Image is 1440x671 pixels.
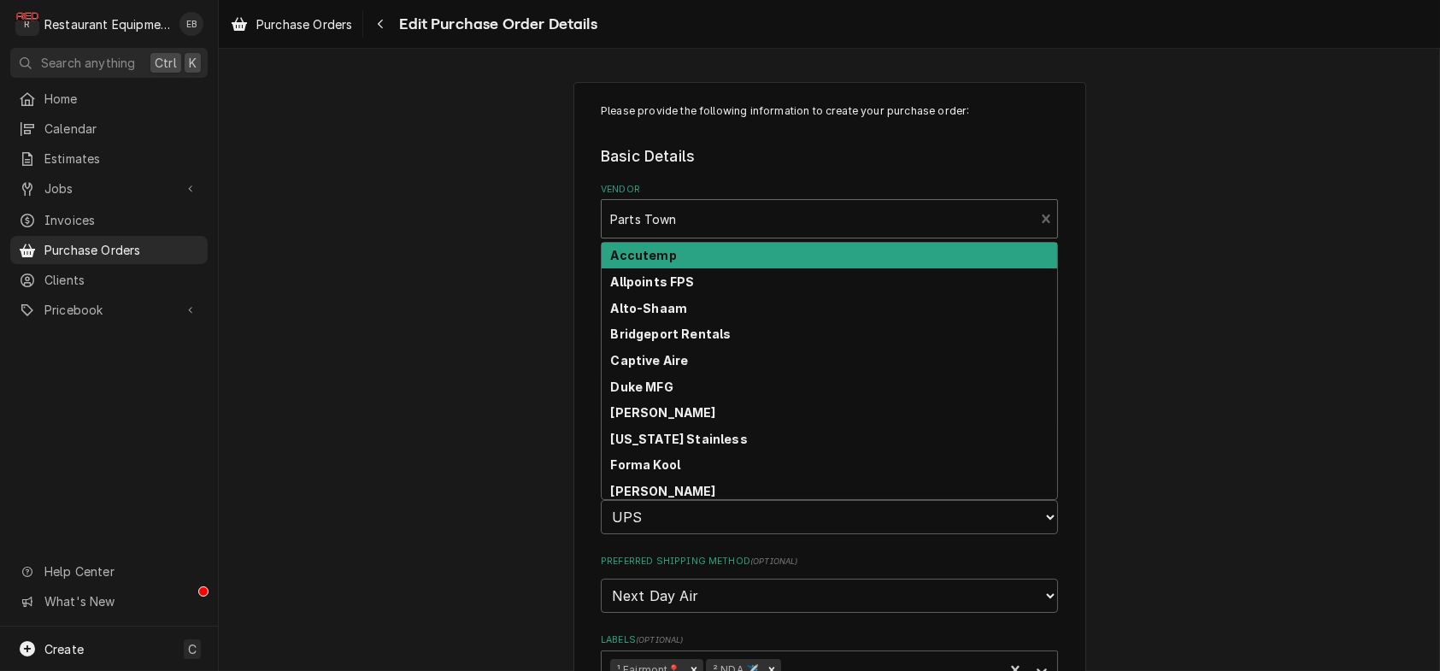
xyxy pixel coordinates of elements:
a: Go to What's New [10,587,208,615]
div: Emily Bird's Avatar [179,12,203,36]
div: Preferred Shipping Carrier [601,476,1058,533]
span: Clients [44,271,199,289]
a: Home [10,85,208,113]
span: Purchase Orders [44,241,199,259]
a: Estimates [10,144,208,173]
a: Invoices [10,206,208,234]
span: ( optional ) [636,635,684,645]
label: Preferred Shipping Method [601,555,1058,568]
span: What's New [44,592,197,610]
span: Ctrl [155,54,177,72]
span: Invoices [44,211,199,229]
span: Search anything [41,54,135,72]
p: Please provide the following information to create your purchase order: [601,103,1058,119]
div: Vendor [601,183,1058,238]
a: Go to Help Center [10,557,208,586]
strong: Duke MFG [611,380,673,394]
strong: Alto-Shaam [611,301,688,315]
span: Pricebook [44,301,173,319]
span: Calendar [44,120,199,138]
span: Jobs [44,180,173,197]
strong: Bridgeport Rentals [611,327,732,341]
strong: Forma Kool [611,457,681,472]
a: Clients [10,266,208,294]
div: EB [179,12,203,36]
a: Go to Jobs [10,174,208,203]
span: K [189,54,197,72]
a: Go to Pricebook [10,296,208,324]
strong: [PERSON_NAME] [611,405,716,420]
strong: Allpoints FPS [611,274,695,289]
button: Navigate back [367,10,394,38]
span: C [188,640,197,658]
span: Create [44,642,84,656]
label: Vendor [601,183,1058,197]
div: Restaurant Equipment Diagnostics's Avatar [15,12,39,36]
strong: Accutemp [611,248,677,262]
a: Calendar [10,115,208,143]
div: Restaurant Equipment Diagnostics [44,15,170,33]
span: Estimates [44,150,199,168]
div: R [15,12,39,36]
span: ( optional ) [750,556,798,566]
strong: Captive Aire [611,353,689,368]
a: Purchase Orders [224,10,359,38]
span: Edit Purchase Order Details [394,13,597,36]
span: Purchase Orders [256,15,352,33]
a: Purchase Orders [10,236,208,264]
legend: Basic Details [601,145,1058,168]
strong: [US_STATE] Stainless [611,432,748,446]
span: Home [44,90,199,108]
div: Preferred Shipping Method [601,555,1058,612]
span: Help Center [44,562,197,580]
button: Search anythingCtrlK [10,48,208,78]
strong: [PERSON_NAME] [611,484,716,498]
label: Labels [601,633,1058,647]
